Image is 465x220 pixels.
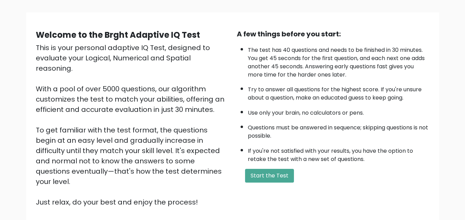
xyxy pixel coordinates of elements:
[36,43,229,207] div: This is your personal adaptive IQ Test, designed to evaluate your Logical, Numerical and Spatial ...
[248,120,430,140] li: Questions must be answered in sequence; skipping questions is not possible.
[237,29,430,39] div: A few things before you start:
[245,169,294,183] button: Start the Test
[248,43,430,79] li: The test has 40 questions and needs to be finished in 30 minutes. You get 45 seconds for the firs...
[248,82,430,102] li: Try to answer all questions for the highest score. If you're unsure about a question, make an edu...
[248,143,430,163] li: If you're not satisfied with your results, you have the option to retake the test with a new set ...
[36,29,200,40] b: Welcome to the Brght Adaptive IQ Test
[248,105,430,117] li: Use only your brain, no calculators or pens.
